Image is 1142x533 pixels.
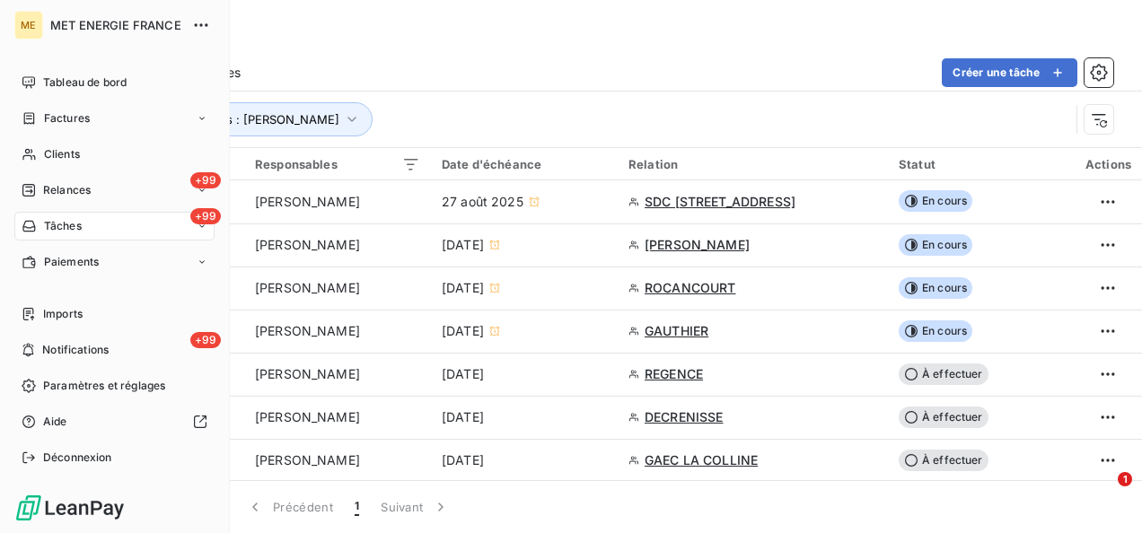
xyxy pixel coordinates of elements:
[43,74,127,91] span: Tableau de bord
[127,102,373,136] button: Responsables : [PERSON_NAME]
[899,363,988,385] span: À effectuer
[43,414,67,430] span: Aide
[255,365,360,383] span: [PERSON_NAME]
[645,451,758,469] span: GAEC LA COLLINE
[44,254,99,270] span: Paiements
[899,157,1064,171] div: Statut
[255,279,360,297] span: [PERSON_NAME]
[442,193,523,211] span: 27 août 2025
[43,306,83,322] span: Imports
[44,110,90,127] span: Factures
[942,58,1077,87] button: Créer une tâche
[645,279,736,297] span: ROCANCOURT
[255,236,360,254] span: [PERSON_NAME]
[43,378,165,394] span: Paramètres et réglages
[43,182,91,198] span: Relances
[645,236,750,254] span: [PERSON_NAME]
[255,157,420,171] div: Responsables
[1081,472,1124,515] iframe: Intercom live chat
[645,193,795,211] span: SDC [STREET_ADDRESS]
[899,320,972,342] span: En cours
[442,157,607,171] div: Date d'échéance
[14,494,126,522] img: Logo LeanPay
[255,451,360,469] span: [PERSON_NAME]
[442,236,484,254] span: [DATE]
[442,408,484,426] span: [DATE]
[44,146,80,162] span: Clients
[42,342,109,358] span: Notifications
[628,157,877,171] div: Relation
[442,365,484,383] span: [DATE]
[344,488,370,526] button: 1
[442,279,484,297] span: [DATE]
[190,172,221,188] span: +99
[645,322,708,340] span: GAUTHIER
[44,218,82,234] span: Tâches
[1085,157,1131,171] div: Actions
[370,488,461,526] button: Suivant
[154,112,339,127] span: Responsables : [PERSON_NAME]
[645,365,703,383] span: REGENCE
[645,408,724,426] span: DECRENISSE
[235,488,344,526] button: Précédent
[899,234,972,256] span: En cours
[14,11,43,39] div: ME
[355,498,359,516] span: 1
[255,322,360,340] span: [PERSON_NAME]
[255,408,360,426] span: [PERSON_NAME]
[43,450,112,466] span: Déconnexion
[899,277,972,299] span: En cours
[190,208,221,224] span: +99
[14,407,215,436] a: Aide
[442,322,484,340] span: [DATE]
[255,193,360,211] span: [PERSON_NAME]
[899,190,972,212] span: En cours
[442,451,484,469] span: [DATE]
[50,18,181,32] span: MET ENERGIE FRANCE
[899,406,988,428] span: À effectuer
[899,450,988,471] span: À effectuer
[1118,472,1132,486] span: 1
[190,332,221,348] span: +99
